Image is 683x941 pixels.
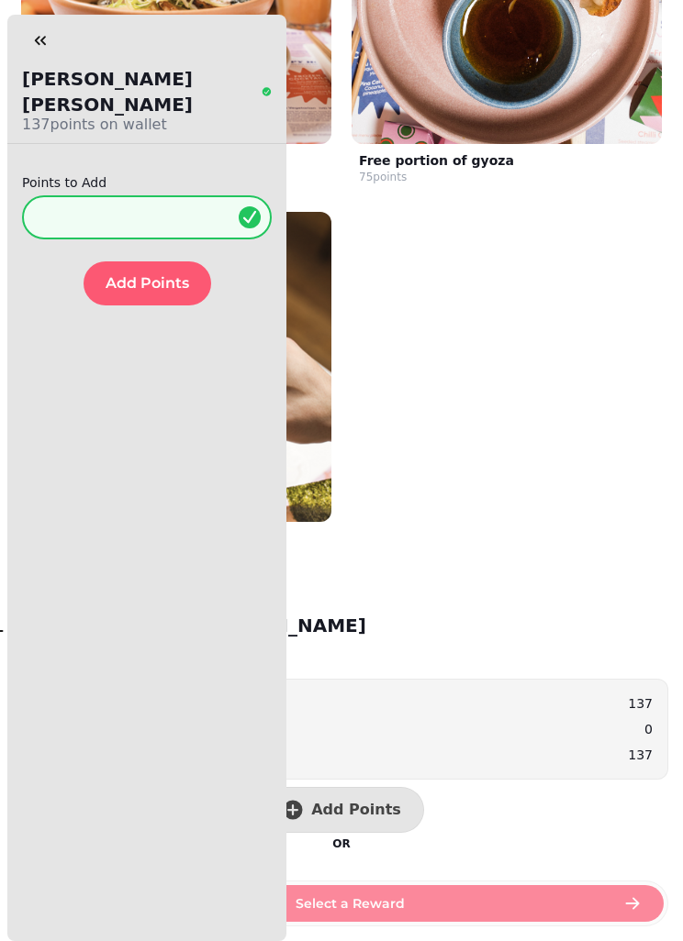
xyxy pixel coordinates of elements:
[84,261,211,305] button: Add Points
[628,746,653,764] p: 137
[311,803,401,817] span: Add Points
[359,170,407,184] div: 75 points
[628,694,653,713] p: 137
[332,836,350,851] p: OR
[58,885,664,922] button: Select a Reward
[644,720,653,738] p: 0
[22,66,258,117] p: [PERSON_NAME] [PERSON_NAME]
[259,787,424,833] button: Add Points
[22,173,272,192] label: Points to Add
[22,114,272,136] p: 137 points on wallet
[80,897,620,910] span: Select a Reward
[106,276,189,291] span: Add Points
[359,151,514,170] p: Free portion of gyoza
